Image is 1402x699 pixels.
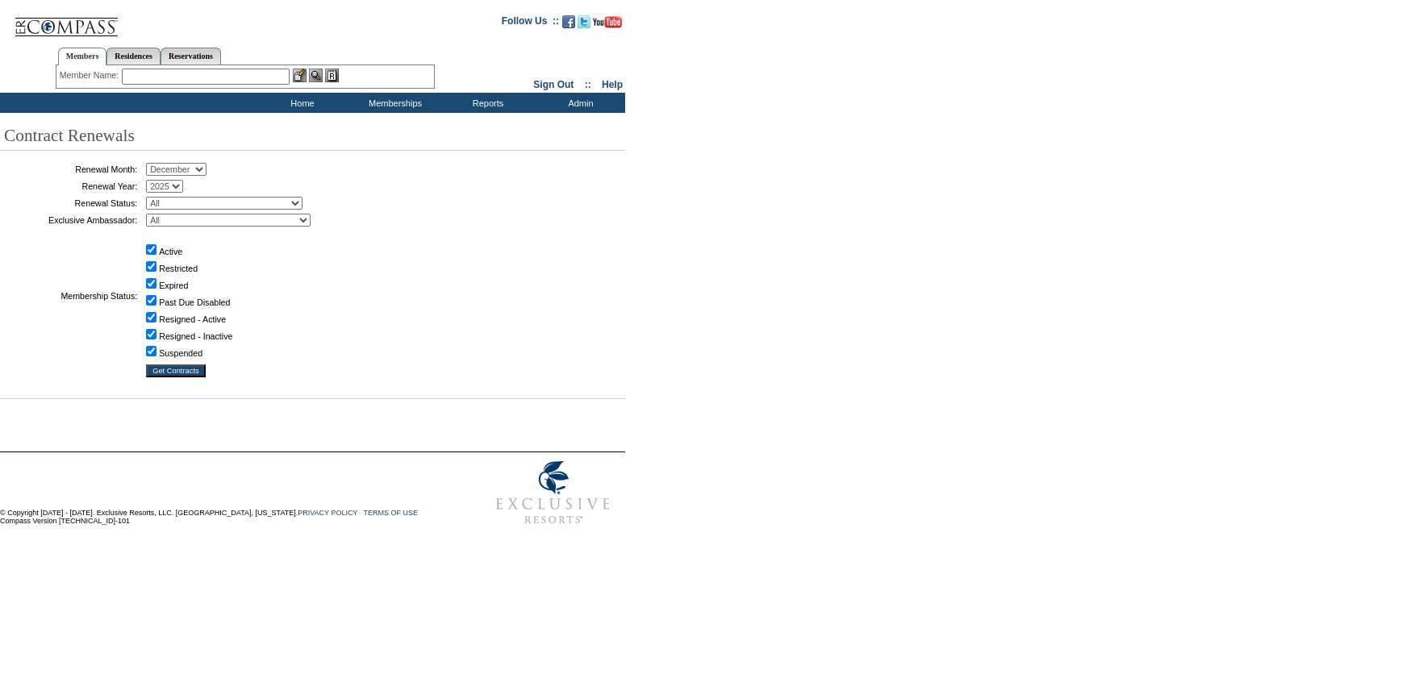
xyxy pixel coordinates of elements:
td: Memberships [347,93,440,113]
a: Members [58,48,107,65]
a: Help [602,79,623,90]
img: View [309,69,323,82]
label: Resigned - Active [159,314,226,324]
a: Residences [106,48,161,64]
img: Reservations [325,69,339,82]
td: Admin [532,93,625,113]
label: Past Due Disabled [159,297,230,307]
label: Restricted [159,264,198,273]
label: Resigned - Inactive [159,331,232,341]
td: Renewal Year: [4,180,137,193]
td: Exclusive Ambassador: [4,214,137,227]
a: Sign Out [533,79,574,90]
a: Subscribe to our YouTube Channel [593,20,622,30]
img: Subscribe to our YouTube Channel [593,16,622,28]
img: Follow us on Twitter [578,15,590,28]
label: Expired [159,281,188,290]
input: Get Contracts [146,364,206,377]
img: Exclusive Resorts [481,452,625,533]
label: Suspended [159,348,202,358]
div: Member Name: [60,69,122,82]
td: Follow Us :: [502,14,559,33]
td: Reports [440,93,532,113]
td: Home [254,93,347,113]
img: Become our fan on Facebook [562,15,575,28]
td: Membership Status: [4,231,137,360]
img: Compass Home [14,4,119,37]
a: Reservations [161,48,221,64]
td: Renewal Status: [4,197,137,210]
img: b_edit.gif [293,69,307,82]
a: TERMS OF USE [364,509,419,517]
a: PRIVACY POLICY [298,509,357,517]
td: Renewal Month: [4,163,137,176]
label: Active [159,247,182,256]
a: Follow us on Twitter [578,20,590,30]
a: Become our fan on Facebook [562,20,575,30]
span: :: [585,79,591,90]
